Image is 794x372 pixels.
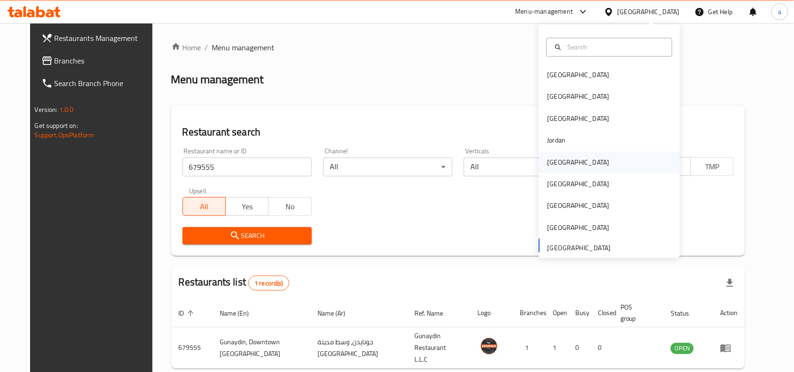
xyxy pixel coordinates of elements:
[778,7,781,17] span: a
[323,158,453,176] div: All
[225,197,269,216] button: Yes
[35,103,58,116] span: Version:
[618,7,680,17] div: [GEOGRAPHIC_DATA]
[720,342,738,354] div: Menu
[318,308,358,319] span: Name (Ar)
[230,200,265,214] span: Yes
[55,32,155,44] span: Restaurants Management
[568,327,590,369] td: 0
[545,299,568,327] th: Open
[190,230,304,242] span: Search
[183,197,226,216] button: All
[205,42,208,53] li: /
[55,55,155,66] span: Branches
[512,299,545,327] th: Branches
[564,42,667,52] input: Search
[548,92,610,102] div: [GEOGRAPHIC_DATA]
[183,125,734,139] h2: Restaurant search
[268,197,311,216] button: No
[171,42,201,53] a: Home
[671,308,701,319] span: Status
[590,327,613,369] td: 0
[248,276,289,291] div: Total records count
[548,113,610,124] div: [GEOGRAPHIC_DATA]
[249,279,289,288] span: 1 record(s)
[671,343,694,354] span: OPEN
[691,157,734,176] button: TMP
[512,327,545,369] td: 1
[407,327,470,369] td: Gunaydin Restaurant L.L.C
[183,158,312,176] input: Search for restaurant name or ID..
[35,119,78,132] span: Get support on:
[171,299,746,369] table: enhanced table
[568,299,590,327] th: Busy
[220,308,262,319] span: Name (En)
[713,299,745,327] th: Action
[464,158,593,176] div: All
[34,72,163,95] a: Search Branch Phone
[179,308,197,319] span: ID
[590,299,613,327] th: Closed
[187,200,222,214] span: All
[310,327,407,369] td: جونایدن, وسط مدينة [GEOGRAPHIC_DATA]
[171,42,746,53] nav: breadcrumb
[34,27,163,49] a: Restaurants Management
[545,327,568,369] td: 1
[719,272,741,294] div: Export file
[59,103,74,116] span: 1.0.0
[189,188,206,194] label: Upsell
[548,179,610,190] div: [GEOGRAPHIC_DATA]
[516,6,573,17] div: Menu-management
[183,227,312,245] button: Search
[171,327,213,369] td: 679555
[477,334,501,358] img: Gunaydin, Downtown Burj Khalifa
[34,49,163,72] a: Branches
[470,299,512,327] th: Logo
[171,72,264,87] h2: Menu management
[548,201,610,211] div: [GEOGRAPHIC_DATA]
[548,222,610,233] div: [GEOGRAPHIC_DATA]
[548,157,610,167] div: [GEOGRAPHIC_DATA]
[272,200,308,214] span: No
[548,70,610,80] div: [GEOGRAPHIC_DATA]
[620,301,652,324] span: POS group
[414,308,455,319] span: Ref. Name
[212,42,275,53] span: Menu management
[179,275,289,291] h2: Restaurants list
[213,327,310,369] td: Gunaydin, Downtown [GEOGRAPHIC_DATA]
[548,135,566,146] div: Jordan
[35,129,95,141] a: Support.OpsPlatform
[55,78,155,89] span: Search Branch Phone
[695,160,730,174] span: TMP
